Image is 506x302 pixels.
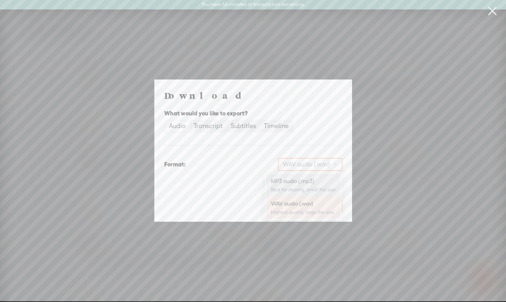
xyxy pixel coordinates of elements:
h4: Download [164,89,342,101]
div: What would you like to export? [164,109,342,118]
div: MP3 audio (.mp3) [271,177,335,185]
div: segmented control [164,120,294,132]
div: Subtitles [231,121,256,132]
div: Best for sharing, small file size [271,187,335,193]
div: Transcript [193,121,223,132]
div: Timeline [264,121,289,132]
div: Highest quality, large file size [271,209,335,215]
div: WAV audio (.wav) [271,200,335,208]
div: Audio [169,121,186,132]
span: WAV audio (.wav) [283,159,337,170]
div: Format: [164,160,186,169]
